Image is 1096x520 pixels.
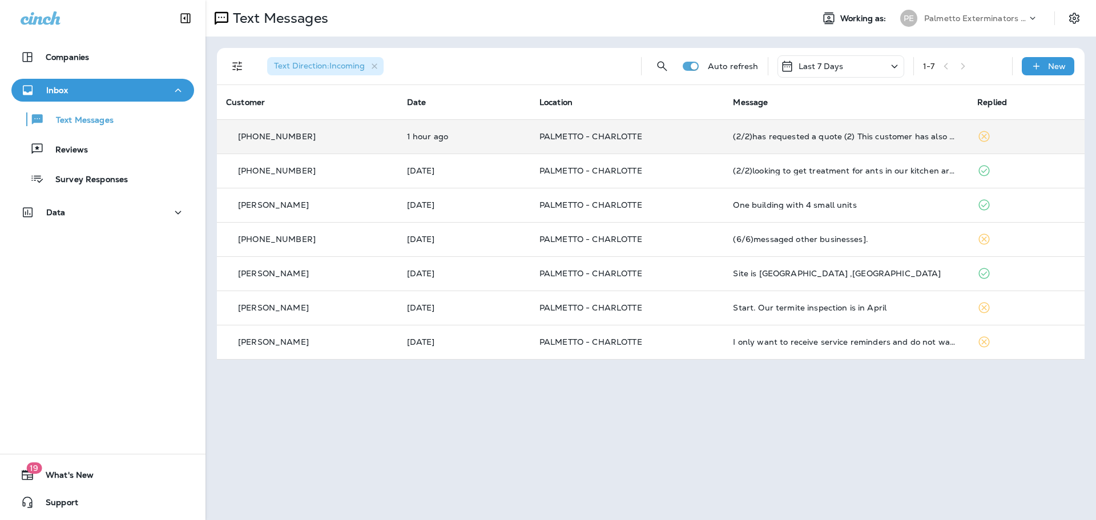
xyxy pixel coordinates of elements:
button: Companies [11,46,194,68]
p: Data [46,208,66,217]
div: (2/2)looking to get treatment for ants in our kitchen area.. [733,166,959,175]
span: PALMETTO - CHARLOTTE [539,166,642,176]
button: Data [11,201,194,224]
p: Sep 12, 2025 09:53 AM [407,132,521,141]
button: Support [11,491,194,514]
button: Settings [1064,8,1085,29]
p: [PHONE_NUMBER] [238,166,316,175]
p: Last 7 Days [799,62,844,71]
div: (2/2)has requested a quote (2) This customer has also messaged other businesses]. [733,132,959,141]
span: Working as: [840,14,889,23]
p: [PERSON_NAME] [238,269,309,278]
p: Sep 9, 2025 11:57 AM [407,337,521,346]
div: Start. Our termite inspection is in April [733,303,959,312]
div: Text Direction:Incoming [267,57,384,75]
p: [PERSON_NAME] [238,337,309,346]
div: (6/6)messaged other businesses]. [733,235,959,244]
p: Text Messages [228,10,328,27]
p: [PERSON_NAME] [238,303,309,312]
span: Location [539,97,573,107]
span: Date [407,97,426,107]
button: Reviews [11,137,194,161]
div: PE [900,10,917,27]
button: Text Messages [11,107,194,131]
span: 19 [26,462,42,474]
span: PALMETTO - CHARLOTTE [539,131,642,142]
p: [PHONE_NUMBER] [238,132,316,141]
p: Reviews [44,145,88,156]
p: Sep 10, 2025 01:26 PM [407,200,521,209]
div: I only want to receive service reminders and do not want marketing texts. How can I limit these? [733,337,959,346]
button: Filters [226,55,249,78]
span: PALMETTO - CHARLOTTE [539,268,642,279]
p: Palmetto Exterminators LLC [924,14,1027,23]
p: Sep 10, 2025 10:19 AM [407,235,521,244]
p: New [1048,62,1066,71]
button: Survey Responses [11,167,194,191]
span: Message [733,97,768,107]
span: Replied [977,97,1007,107]
p: Sep 9, 2025 01:33 PM [407,303,521,312]
div: Site is N Myrtle Beach ,10th Avenue South [733,269,959,278]
p: [PERSON_NAME] [238,200,309,209]
span: What's New [34,470,94,484]
span: PALMETTO - CHARLOTTE [539,303,642,313]
p: Companies [46,53,89,62]
p: Inbox [46,86,68,95]
button: Collapse Sidebar [170,7,202,30]
span: PALMETTO - CHARLOTTE [539,337,642,347]
span: PALMETTO - CHARLOTTE [539,200,642,210]
div: 1 - 7 [923,62,934,71]
span: Customer [226,97,265,107]
p: Survey Responses [44,175,128,186]
button: 19What's New [11,463,194,486]
span: Text Direction : Incoming [274,61,365,71]
p: Auto refresh [708,62,759,71]
button: Search Messages [651,55,674,78]
p: Text Messages [45,115,114,126]
span: Support [34,498,78,511]
span: PALMETTO - CHARLOTTE [539,234,642,244]
p: Sep 9, 2025 03:05 PM [407,269,521,278]
button: Inbox [11,79,194,102]
div: One building with 4 small units [733,200,959,209]
p: Sep 11, 2025 11:14 AM [407,166,521,175]
p: [PHONE_NUMBER] [238,235,316,244]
